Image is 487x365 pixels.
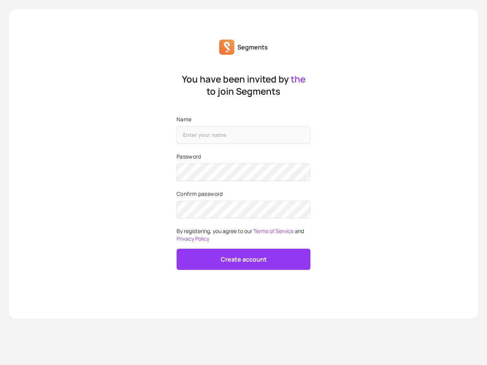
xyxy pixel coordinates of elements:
[177,190,310,198] label: Confirm password
[177,116,310,123] label: Name
[253,227,294,235] a: Terms of Service
[177,153,310,160] label: Password
[177,163,310,181] input: Password
[177,201,310,218] input: Confirm password
[177,227,310,243] p: By registering, you agree to our and
[291,73,306,85] span: the
[237,43,268,52] p: Segments
[177,73,310,97] p: You have been invited by to join Segments
[177,235,209,242] a: Privacy Policy
[177,249,310,270] button: Create account
[177,126,310,144] input: Name
[221,255,267,264] p: Create account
